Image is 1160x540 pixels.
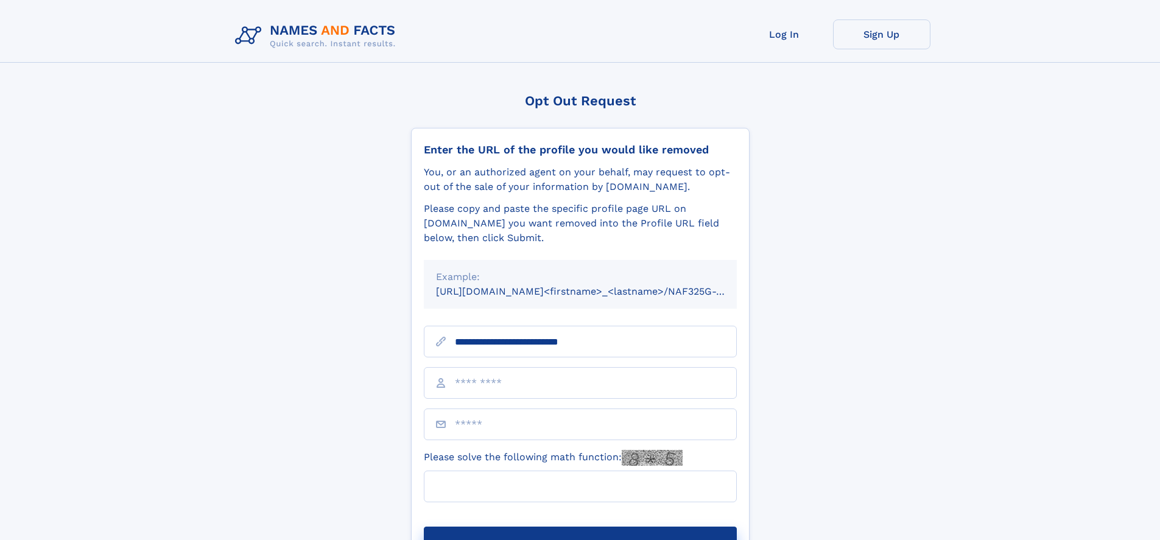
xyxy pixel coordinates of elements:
div: You, or an authorized agent on your behalf, may request to opt-out of the sale of your informatio... [424,165,737,194]
a: Log In [736,19,833,49]
div: Opt Out Request [411,93,750,108]
small: [URL][DOMAIN_NAME]<firstname>_<lastname>/NAF325G-xxxxxxxx [436,286,760,297]
label: Please solve the following math function: [424,450,683,466]
div: Please copy and paste the specific profile page URL on [DOMAIN_NAME] you want removed into the Pr... [424,202,737,245]
a: Sign Up [833,19,930,49]
div: Enter the URL of the profile you would like removed [424,143,737,156]
img: Logo Names and Facts [230,19,406,52]
div: Example: [436,270,725,284]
